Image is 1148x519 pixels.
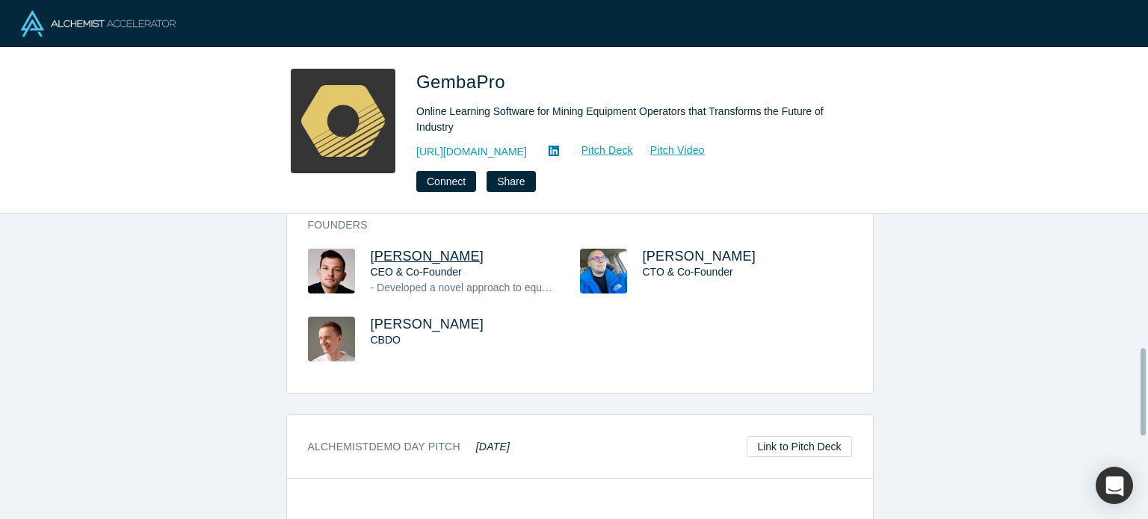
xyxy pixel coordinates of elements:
[371,249,484,264] a: [PERSON_NAME]
[308,439,510,455] h3: Alchemist Demo Day Pitch
[308,317,355,361] img: Roman Khrulev's Profile Image
[416,104,835,135] div: Online Learning Software for Mining Equipment Operators that Transforms the Future of Industry
[643,249,756,264] a: [PERSON_NAME]
[416,171,476,192] button: Connect
[21,10,176,37] img: Alchemist Logo
[291,69,395,173] img: GembaPro's Logo
[476,441,510,453] em: [DATE]
[371,266,462,278] span: CEO & Co-Founder
[565,142,634,159] a: Pitch Deck
[371,334,401,346] span: CBDO
[308,249,355,293] img: Ando Konstantinidi's Profile Image
[580,249,627,293] img: Artemiy Vereshchinskiy's Profile Image
[371,317,484,332] a: [PERSON_NAME]
[487,171,535,192] button: Share
[416,144,527,160] a: [URL][DOMAIN_NAME]
[643,266,733,278] span: CTO & Co-Founder
[308,217,831,233] h3: Founders
[634,142,706,159] a: Pitch Video
[747,436,851,457] a: Link to Pitch Deck
[416,72,510,92] span: GembaPro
